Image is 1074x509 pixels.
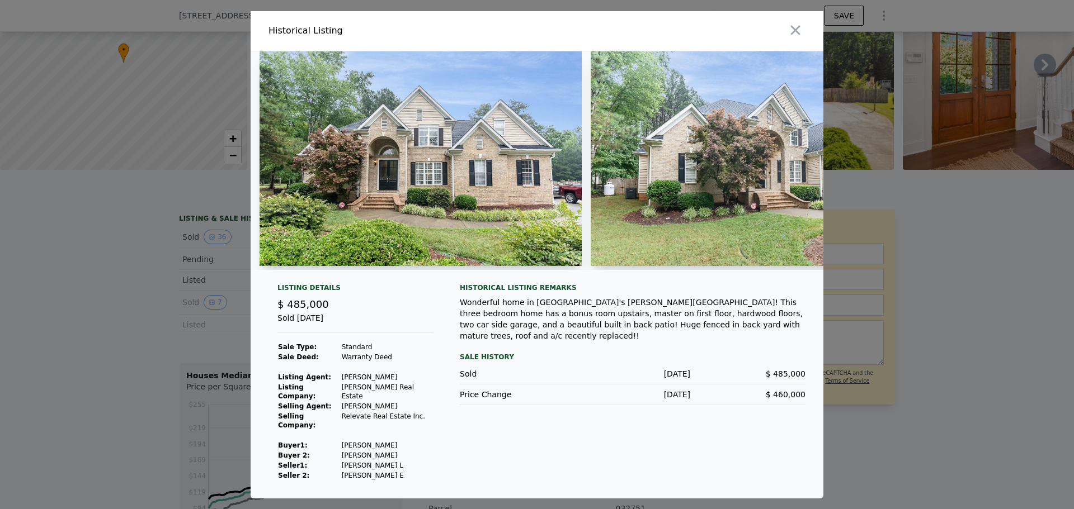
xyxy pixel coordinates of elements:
[341,450,433,460] td: [PERSON_NAME]
[278,462,307,469] strong: Seller 1 :
[341,411,433,430] td: Relevate Real Estate Inc.
[460,297,805,341] div: Wonderful home in [GEOGRAPHIC_DATA]'s [PERSON_NAME][GEOGRAPHIC_DATA]! This three bedroom home has...
[766,369,805,378] span: $ 485,000
[341,342,433,352] td: Standard
[278,402,332,410] strong: Selling Agent:
[278,451,310,459] strong: Buyer 2:
[341,352,433,362] td: Warranty Deed
[277,312,433,333] div: Sold [DATE]
[341,382,433,401] td: [PERSON_NAME] Real Estate
[575,389,690,400] div: [DATE]
[341,470,433,481] td: [PERSON_NAME] E
[278,343,317,351] strong: Sale Type:
[341,372,433,382] td: [PERSON_NAME]
[341,460,433,470] td: [PERSON_NAME] L
[460,368,575,379] div: Sold
[277,298,329,310] span: $ 485,000
[766,390,805,399] span: $ 460,000
[341,440,433,450] td: [PERSON_NAME]
[277,283,433,297] div: Listing Details
[591,51,913,266] img: Property Img
[278,353,319,361] strong: Sale Deed:
[268,24,533,37] div: Historical Listing
[341,401,433,411] td: [PERSON_NAME]
[460,350,805,364] div: Sale History
[460,389,575,400] div: Price Change
[278,412,315,429] strong: Selling Company:
[278,383,315,400] strong: Listing Company:
[260,51,582,266] img: Property Img
[278,373,331,381] strong: Listing Agent:
[278,441,308,449] strong: Buyer 1 :
[460,283,805,292] div: Historical Listing remarks
[575,368,690,379] div: [DATE]
[278,472,309,479] strong: Seller 2:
